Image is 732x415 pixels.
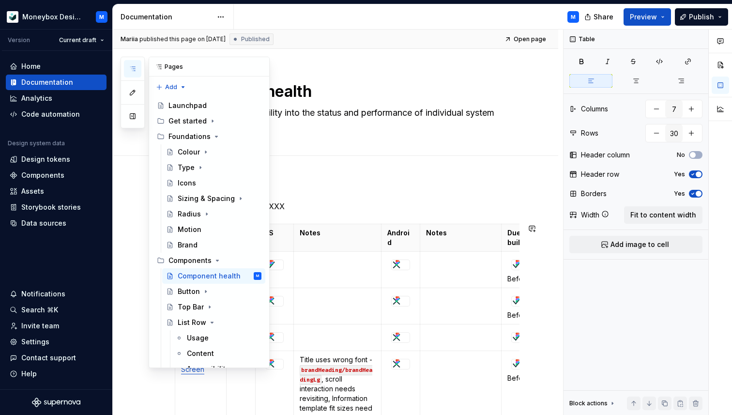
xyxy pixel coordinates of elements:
[187,364,229,374] div: Accessibility
[55,33,108,47] button: Current draft
[32,398,80,407] a: Supernova Logo
[392,333,401,342] img: 6ee27716-7f06-4faa-9dce-c56ad0767bc8.png
[594,12,613,22] span: Share
[507,228,550,247] p: Due for build
[630,12,657,22] span: Preview
[168,256,212,265] div: Components
[8,139,65,147] div: Design system data
[610,240,669,249] span: Add image to cell
[175,200,519,212] p: Last updated on XX/XX/XXXX
[6,318,107,334] a: Invite team
[22,12,84,22] div: Moneybox Design System
[675,8,728,26] button: Publish
[514,35,546,43] span: Open page
[178,147,200,157] div: Colour
[21,369,37,379] div: Help
[624,206,702,224] button: Fit to content width
[178,287,200,296] div: Button
[6,302,107,318] button: Search ⌘K
[630,210,696,220] span: Fit to content width
[162,222,265,237] a: Motion
[21,202,81,212] div: Storybook stories
[512,359,521,369] img: 406e981d-dba4-4d20-aa51-363a8d25f7ce.png
[178,209,201,219] div: Radius
[178,302,204,312] div: Top Bar
[6,91,107,106] a: Analytics
[512,296,521,306] img: 406e981d-dba4-4d20-aa51-363a8d25f7ce.png
[21,337,49,347] div: Settings
[507,310,550,320] p: Before EOY
[139,35,226,43] div: published this page on [DATE]
[178,318,206,327] div: List Row
[178,271,241,281] div: Component health
[21,289,65,299] div: Notifications
[674,190,685,198] label: Yes
[21,186,44,196] div: Assets
[6,200,107,215] a: Storybook stories
[178,163,195,172] div: Type
[581,189,607,199] div: Borders
[677,151,685,159] label: No
[624,8,671,26] button: Preview
[21,109,80,119] div: Code automation
[6,152,107,167] a: Design tokens
[162,191,265,206] a: Sizing & Spacing
[121,12,212,22] div: Documentation
[162,268,265,284] a: Component healthM
[21,170,64,180] div: Components
[171,346,265,361] a: Content
[392,359,401,369] img: 6ee27716-7f06-4faa-9dce-c56ad0767bc8.png
[8,36,30,44] div: Version
[178,225,201,234] div: Motion
[6,286,107,302] button: Notifications
[153,113,265,129] div: Get started
[21,93,52,103] div: Analytics
[173,105,518,132] textarea: Provides real-time visibility into the status and performance of individual system components.
[581,169,619,179] div: Header row
[178,194,235,203] div: Sizing & Spacing
[300,365,372,385] code: brandHeading/brandHeadingLg
[168,132,211,141] div: Foundations
[171,330,265,346] a: Usage
[168,116,207,126] div: Get started
[162,284,265,299] a: Button
[162,315,265,330] a: List Row
[571,13,576,21] div: M
[153,98,265,113] a: Launchpad
[21,305,58,315] div: Search ⌘K
[178,178,196,188] div: Icons
[21,218,66,228] div: Data sources
[153,80,189,94] button: Add
[99,13,104,21] div: M
[6,107,107,122] a: Code automation
[21,154,70,164] div: Design tokens
[392,296,401,306] img: 6ee27716-7f06-4faa-9dce-c56ad0767bc8.png
[579,8,620,26] button: Share
[162,206,265,222] a: Radius
[581,128,598,138] div: Rows
[162,160,265,175] a: Type
[507,373,550,383] p: Before EOY
[392,260,401,270] img: 6ee27716-7f06-4faa-9dce-c56ad0767bc8.png
[59,36,96,44] span: Current draft
[256,271,259,281] div: M
[261,228,288,238] p: iOS
[6,75,107,90] a: Documentation
[581,104,608,114] div: Columns
[387,228,414,247] p: Android
[581,210,599,220] div: Width
[178,240,198,250] div: Brand
[162,144,265,160] a: Colour
[153,253,265,268] div: Components
[674,170,685,178] label: Yes
[507,274,550,284] p: Before EOY
[512,260,521,270] img: 406e981d-dba4-4d20-aa51-363a8d25f7ce.png
[6,168,107,183] a: Components
[569,400,608,407] div: Block actions
[581,150,630,160] div: Header column
[21,321,59,331] div: Invite team
[121,35,138,43] span: Mariia
[187,349,214,358] div: Content
[21,353,76,363] div: Contact support
[426,228,495,238] p: Notes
